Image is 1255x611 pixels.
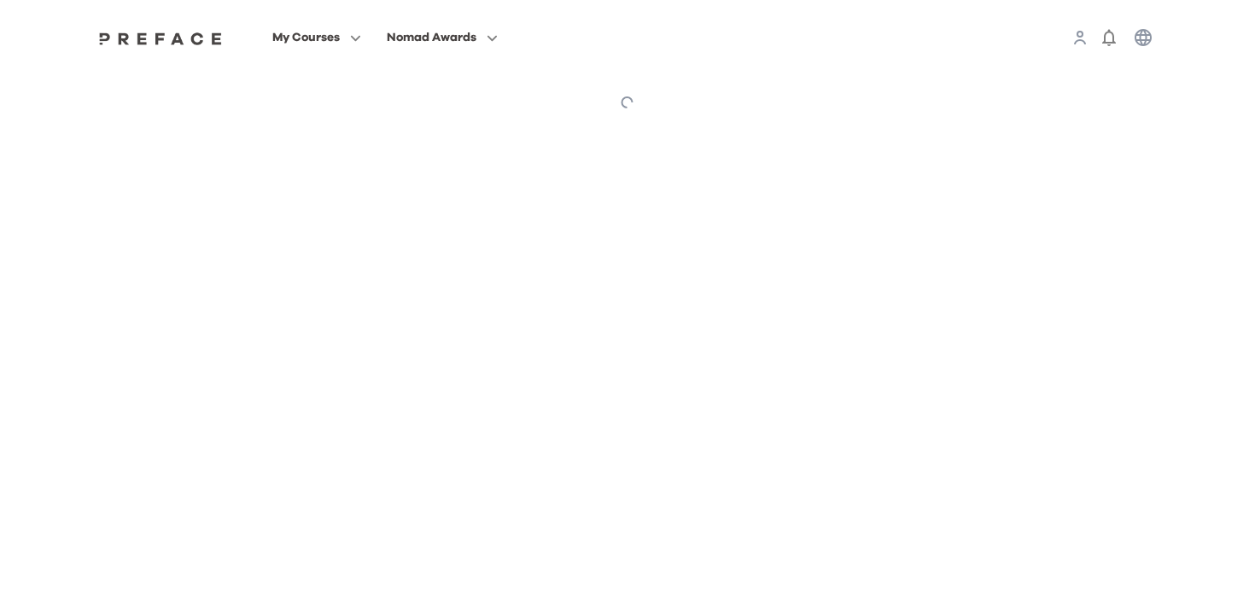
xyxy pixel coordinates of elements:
[272,27,340,48] span: My Courses
[387,27,476,48] span: Nomad Awards
[95,31,226,44] a: Preface Logo
[267,26,366,49] button: My Courses
[95,32,226,45] img: Preface Logo
[382,26,503,49] button: Nomad Awards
